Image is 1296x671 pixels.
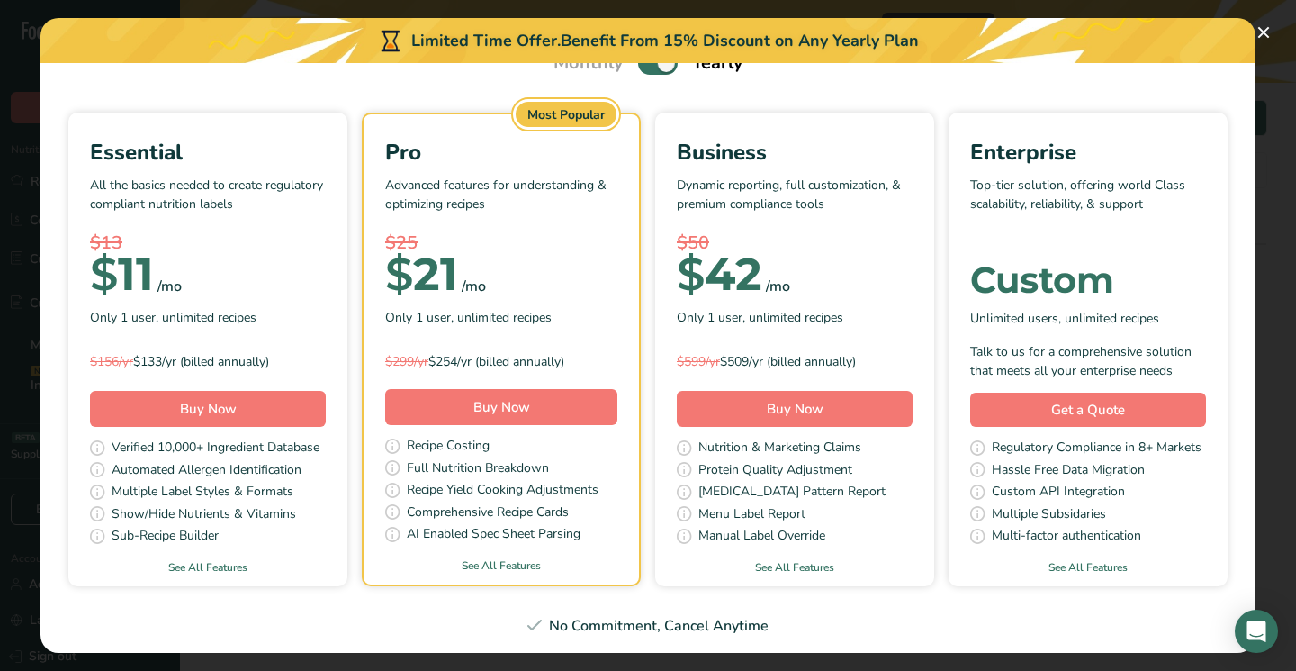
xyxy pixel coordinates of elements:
[1235,610,1278,653] div: Open Intercom Messenger
[970,136,1206,168] div: Enterprise
[385,352,617,371] div: $254/yr (billed annually)
[90,308,256,327] span: Only 1 user, unlimited recipes
[180,400,237,418] span: Buy Now
[407,436,490,458] span: Recipe Costing
[516,102,616,127] div: Most Popular
[692,50,743,77] span: Yearly
[970,262,1206,298] div: Custom
[90,257,154,293] div: 11
[992,504,1106,527] span: Multiple Subsidaries
[462,276,486,297] div: /mo
[385,389,617,425] button: Buy Now
[677,308,843,327] span: Only 1 user, unlimited recipes
[112,504,296,527] span: Show/Hide Nutrients & Vitamins
[385,136,617,168] div: Pro
[698,482,886,504] span: [MEDICAL_DATA] Pattern Report
[698,504,805,527] span: Menu Label Report
[970,309,1159,328] span: Unlimited users, unlimited recipes
[112,438,319,460] span: Verified 10,000+ Ingredient Database
[385,230,617,257] div: $25
[698,526,825,549] span: Manual Label Override
[677,352,913,371] div: $509/yr (billed annually)
[698,438,861,460] span: Nutrition & Marketing Claims
[385,176,617,230] p: Advanced features for understanding & optimizing recipes
[385,247,413,302] span: $
[698,460,852,483] span: Protein Quality Adjustment
[90,247,118,302] span: $
[112,482,293,504] span: Multiple Label Styles & Formats
[677,391,913,427] button: Buy Now
[407,458,549,481] span: Full Nutrition Breakdown
[68,559,347,576] a: See All Features
[992,526,1141,549] span: Multi-factor authentication
[157,276,182,297] div: /mo
[766,276,790,297] div: /mo
[970,393,1206,428] a: Get a Quote
[90,230,326,257] div: $13
[90,176,326,230] p: All the basics needed to create regulatory compliant nutrition labels
[385,257,458,293] div: 21
[655,559,934,576] a: See All Features
[677,247,705,302] span: $
[970,176,1206,230] p: Top-tier solution, offering world Class scalability, reliability, & support
[767,400,823,418] span: Buy Now
[90,353,133,370] span: $156/yr
[90,352,326,371] div: $133/yr (billed annually)
[992,482,1125,504] span: Custom API Integration
[677,257,762,293] div: 42
[364,558,639,574] a: See All Features
[407,480,598,503] span: Recipe Yield Cooking Adjustments
[553,50,624,77] span: Monthly
[385,353,428,370] span: $299/yr
[677,353,720,370] span: $599/yr
[90,391,326,427] button: Buy Now
[992,460,1145,483] span: Hassle Free Data Migration
[90,136,326,168] div: Essential
[677,176,913,230] p: Dynamic reporting, full customization, & premium compliance tools
[40,18,1255,63] div: Limited Time Offer.
[970,342,1206,380] div: Talk to us for a comprehensive solution that meets all your enterprise needs
[1051,400,1125,421] span: Get a Quote
[62,615,1234,637] div: No Commitment, Cancel Anytime
[992,438,1201,460] span: Regulatory Compliance in 8+ Markets
[112,460,301,483] span: Automated Allergen Identification
[677,230,913,257] div: $50
[407,503,569,525] span: Comprehensive Recipe Cards
[473,398,530,416] span: Buy Now
[407,524,580,547] span: AI Enabled Spec Sheet Parsing
[561,29,919,53] div: Benefit From 15% Discount on Any Yearly Plan
[949,559,1228,576] a: See All Features
[385,308,552,327] span: Only 1 user, unlimited recipes
[112,526,219,549] span: Sub-Recipe Builder
[677,136,913,168] div: Business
